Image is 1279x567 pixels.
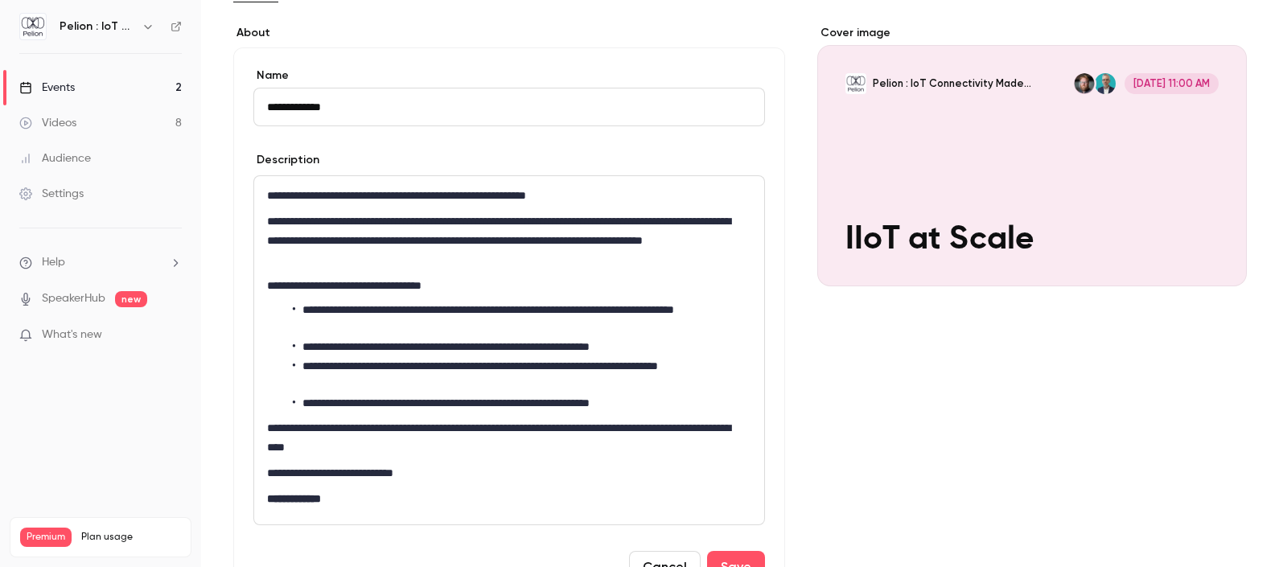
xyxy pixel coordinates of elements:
span: What's new [42,327,102,343]
section: Cover image [817,25,1247,286]
div: Settings [19,186,84,202]
label: Name [253,68,765,84]
div: Audience [19,150,91,166]
li: help-dropdown-opener [19,254,182,271]
label: About [233,25,785,41]
span: Premium [20,528,72,547]
span: new [115,291,147,307]
h6: Pelion : IoT Connectivity Made Effortless [60,18,135,35]
a: SpeakerHub [42,290,105,307]
span: Help [42,254,65,271]
img: Pelion : IoT Connectivity Made Effortless [20,14,46,39]
section: description [253,175,765,525]
div: editor [254,176,764,524]
iframe: Noticeable Trigger [162,328,182,343]
span: Plan usage [81,531,181,544]
div: Videos [19,115,76,131]
label: Cover image [817,25,1247,41]
div: Events [19,80,75,96]
label: Description [253,152,319,168]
